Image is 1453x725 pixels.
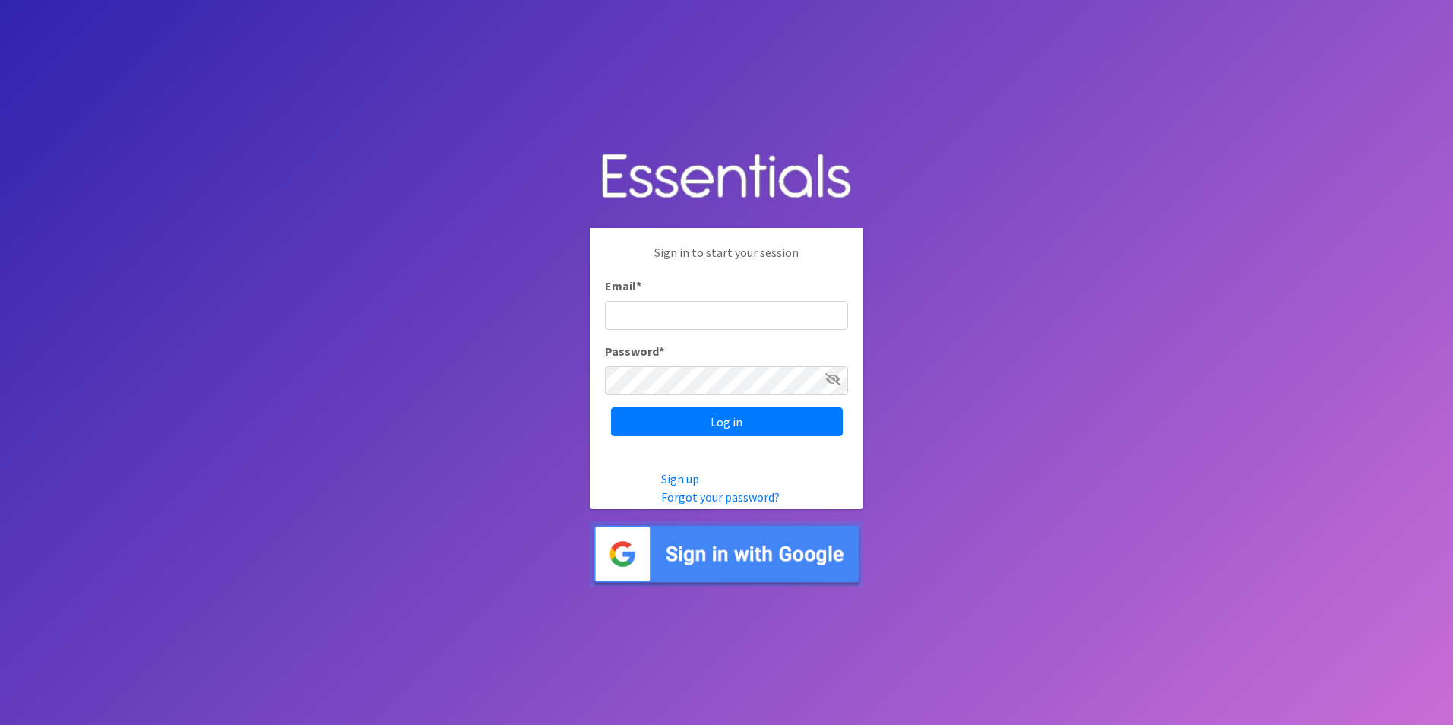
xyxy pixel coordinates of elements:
[636,278,641,293] abbr: required
[605,342,664,360] label: Password
[611,407,843,436] input: Log in
[661,489,780,505] a: Forgot your password?
[590,521,863,587] img: Sign in with Google
[661,471,699,486] a: Sign up
[659,344,664,359] abbr: required
[590,138,863,217] img: Human Essentials
[605,277,641,295] label: Email
[605,243,848,277] p: Sign in to start your session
